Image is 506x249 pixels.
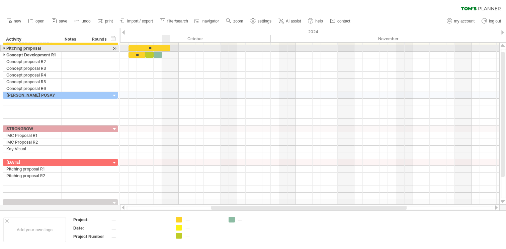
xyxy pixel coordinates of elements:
[158,17,190,26] a: filter/search
[127,19,153,23] span: import / export
[82,19,91,23] span: undo
[73,17,93,26] a: undo
[96,17,115,26] a: print
[306,17,325,26] a: help
[6,159,58,165] div: [DATE]
[185,225,222,231] div: ....
[445,17,477,26] a: my account
[6,45,58,51] div: Pitching proposal
[337,19,350,23] span: contact
[185,233,222,239] div: ....
[111,45,118,52] div: scroll to activity
[6,166,58,172] div: Pitching proposal R1
[233,19,243,23] span: zoom
[73,217,110,222] div: Project:
[193,17,221,26] a: navigator
[6,132,58,139] div: IMC Proposal R1
[6,58,58,65] div: Concept proposal R2
[105,19,113,23] span: print
[11,35,271,42] div: October 2024
[6,146,58,152] div: Key Visual
[6,79,58,85] div: Concept proposal R5
[118,17,155,26] a: import / export
[224,17,245,26] a: zoom
[286,19,301,23] span: AI assist
[6,126,58,132] div: STRONGBOW
[6,36,58,43] div: Activity
[258,19,271,23] span: settings
[92,36,107,43] div: Rounds
[111,225,168,231] div: ....
[202,19,219,23] span: navigator
[50,17,69,26] a: save
[480,17,503,26] a: log out
[3,217,66,242] div: Add your own logo
[5,17,23,26] a: new
[238,217,275,222] div: ....
[73,234,110,239] div: Project Number
[6,139,58,145] div: IMC Proposal R2
[6,172,58,179] div: Pitching proposal R2
[167,19,188,23] span: filter/search
[6,85,58,92] div: Concept proposal R6
[111,234,168,239] div: ....
[6,92,58,98] div: [PERSON_NAME] POSAY
[185,217,222,222] div: ....
[59,19,67,23] span: save
[14,19,21,23] span: new
[35,19,45,23] span: open
[249,17,273,26] a: settings
[6,72,58,78] div: Concept proposal R4
[277,17,303,26] a: AI assist
[489,19,501,23] span: log out
[315,19,323,23] span: help
[73,225,110,231] div: Date:
[6,65,58,71] div: Concept proposal R3
[328,17,352,26] a: contact
[65,36,85,43] div: Notes
[26,17,47,26] a: open
[6,52,58,58] div: Concept Development R1
[111,217,168,222] div: ....
[454,19,475,23] span: my account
